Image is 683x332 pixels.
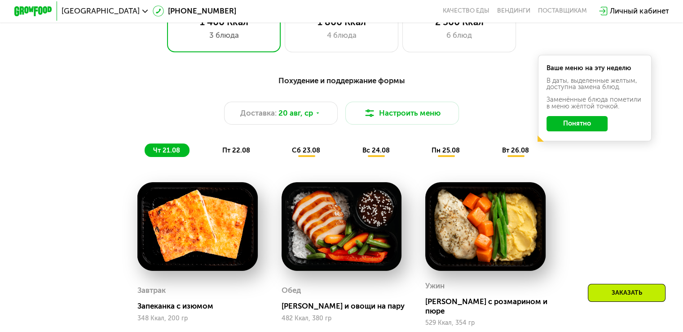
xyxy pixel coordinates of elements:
[432,146,460,154] span: пн 25.08
[362,146,390,154] span: вс 24.08
[240,108,277,119] span: Доставка:
[177,30,271,41] div: 3 блюда
[278,108,313,119] span: 20 авг, ср
[295,30,388,41] div: 4 блюда
[137,301,265,311] div: Запеканка с изюмом
[443,7,489,15] a: Качество еды
[282,315,402,322] div: 482 Ккал, 380 гр
[425,319,546,327] div: 529 Ккал, 354 гр
[345,102,459,125] button: Настроить меню
[546,116,608,131] button: Понятно
[137,283,166,298] div: Завтрак
[538,7,587,15] div: поставщикам
[610,5,669,17] div: Личный кабинет
[502,146,529,154] span: вт 26.08
[61,75,622,86] div: Похудение и поддержание формы
[282,283,301,298] div: Обед
[497,7,530,15] a: Вендинги
[153,5,236,17] a: [PHONE_NUMBER]
[62,7,140,15] span: [GEOGRAPHIC_DATA]
[282,301,409,311] div: [PERSON_NAME] и овощи на пару
[546,96,643,110] div: Заменённые блюда пометили в меню жёлтой точкой.
[425,279,445,293] div: Ужин
[588,284,665,302] div: Заказать
[412,30,506,41] div: 6 блюд
[153,146,180,154] span: чт 21.08
[546,65,643,72] div: Ваше меню на эту неделю
[137,315,258,322] div: 348 Ккал, 200 гр
[292,146,320,154] span: сб 23.08
[546,77,643,91] div: В даты, выделенные желтым, доступна замена блюд.
[425,297,553,316] div: [PERSON_NAME] с розмарином и пюре
[222,146,250,154] span: пт 22.08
